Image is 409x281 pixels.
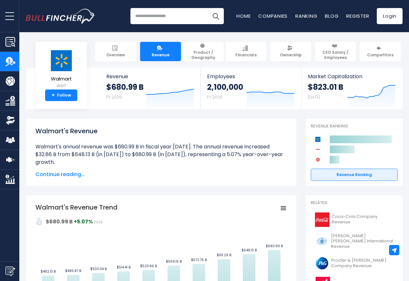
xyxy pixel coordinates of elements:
[50,76,72,82] span: Walmart
[186,50,221,60] span: Product / Geography
[35,126,287,136] h1: Walmart's Revenue
[45,89,77,101] a: +Follow
[52,92,55,98] strong: +
[191,258,207,262] text: $572.75 B
[140,42,181,61] a: Revenue
[226,42,267,61] a: Financials
[217,253,231,258] text: $611.29 B
[315,234,329,248] img: PM logo
[315,212,330,227] img: KO logo
[258,13,288,19] a: Companies
[295,13,317,19] a: Ranking
[311,200,398,206] p: Related
[46,218,73,225] strong: $680.99 B
[106,94,122,100] small: FY 2025
[266,244,283,248] text: $680.99 B
[117,265,130,270] text: $514.41 B
[311,232,398,251] a: [PERSON_NAME] [PERSON_NAME] International Revenue
[201,68,301,109] a: Employees 2,100,000 FY 2025
[346,13,369,19] a: Register
[325,13,338,19] a: Blog
[106,82,144,92] strong: $680.99 B
[242,248,257,253] text: $648.13 B
[301,68,402,109] a: Market Capitalization $823.01 B [DATE]
[183,42,224,61] a: Product / Geography
[140,264,157,268] text: $523.96 B
[315,42,356,61] a: CEO Salary / Employees
[95,42,136,61] a: Overview
[90,267,107,271] text: $500.34 B
[308,73,395,80] span: Market Capitalization
[65,268,81,273] text: $485.87 B
[94,220,103,225] span: 2025
[311,211,398,229] a: Coca-Cola Company Revenue
[100,68,201,109] a: Revenue $680.99 B FY 2025
[35,203,118,212] tspan: Walmart's Revenue Trend
[41,269,56,274] text: $482.13 B
[26,9,95,23] a: Go to homepage
[280,52,302,58] span: Ownership
[207,73,294,80] span: Employees
[35,218,43,225] img: addasd
[50,83,72,89] small: WMT
[314,136,322,143] img: Walmart competitors logo
[318,50,353,60] span: CEO Salary / Employees
[207,94,223,100] small: FY 2025
[152,52,169,58] span: Revenue
[5,116,15,125] img: Ownership
[311,254,398,272] a: Procter & [PERSON_NAME] Company Revenue
[314,156,322,164] img: Target Corporation competitors logo
[106,52,125,58] span: Overview
[106,73,194,80] span: Revenue
[235,52,257,58] span: Financials
[26,9,95,23] img: Bullfincher logo
[308,82,343,92] strong: $823.01 B
[74,218,93,225] strong: +5.07%
[208,8,224,24] button: Search
[360,42,401,61] a: Competitors
[311,169,398,181] a: Revenue Ranking
[207,82,243,92] strong: 2,100,000
[311,124,398,129] p: Revenue Ranking
[166,259,182,264] text: $559.15 B
[35,171,287,178] span: Continue reading...
[236,13,251,19] a: Home
[35,143,287,166] li: Walmart's annual revenue was $680.99 B in fiscal year [DATE]. The annual revenue increased $32.86...
[308,94,320,100] small: [DATE]
[315,256,329,270] img: PG logo
[270,42,311,61] a: Ownership
[367,52,394,58] span: Competitors
[314,145,322,153] img: Costco Wholesale Corporation competitors logo
[377,8,403,24] a: Login
[50,50,73,90] a: Walmart WMT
